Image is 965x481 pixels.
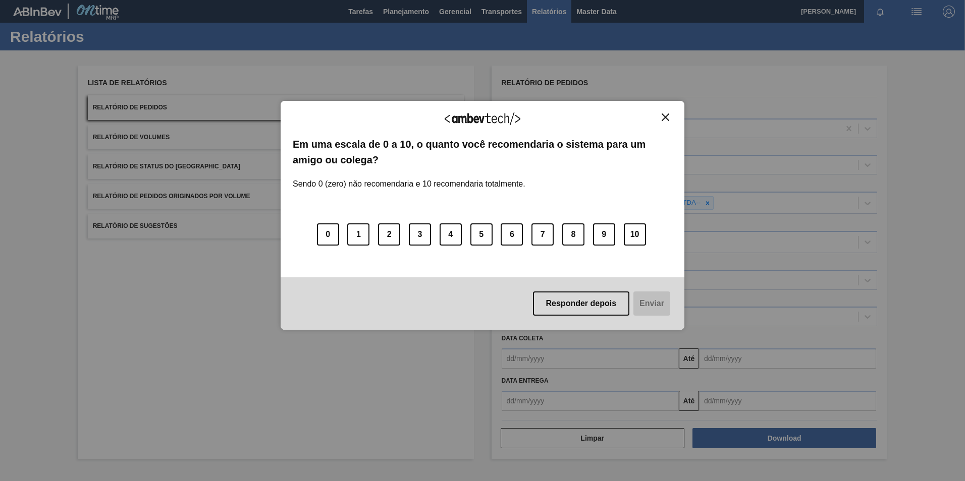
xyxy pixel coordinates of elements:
label: Em uma escala de 0 a 10, o quanto você recomendaria o sistema para um amigo ou colega? [293,137,672,167]
button: Responder depois [533,291,630,316]
img: Close [662,113,669,121]
button: 1 [347,223,369,246]
button: 9 [593,223,615,246]
button: 5 [470,223,493,246]
button: 3 [409,223,431,246]
button: Close [659,113,672,122]
button: 8 [562,223,584,246]
label: Sendo 0 (zero) não recomendaria e 10 recomendaria totalmente. [293,167,525,189]
button: 7 [531,223,554,246]
button: 2 [378,223,400,246]
button: 6 [501,223,523,246]
button: 4 [440,223,462,246]
button: 10 [624,223,646,246]
button: 0 [317,223,339,246]
img: Logo Ambevtech [445,112,520,125]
